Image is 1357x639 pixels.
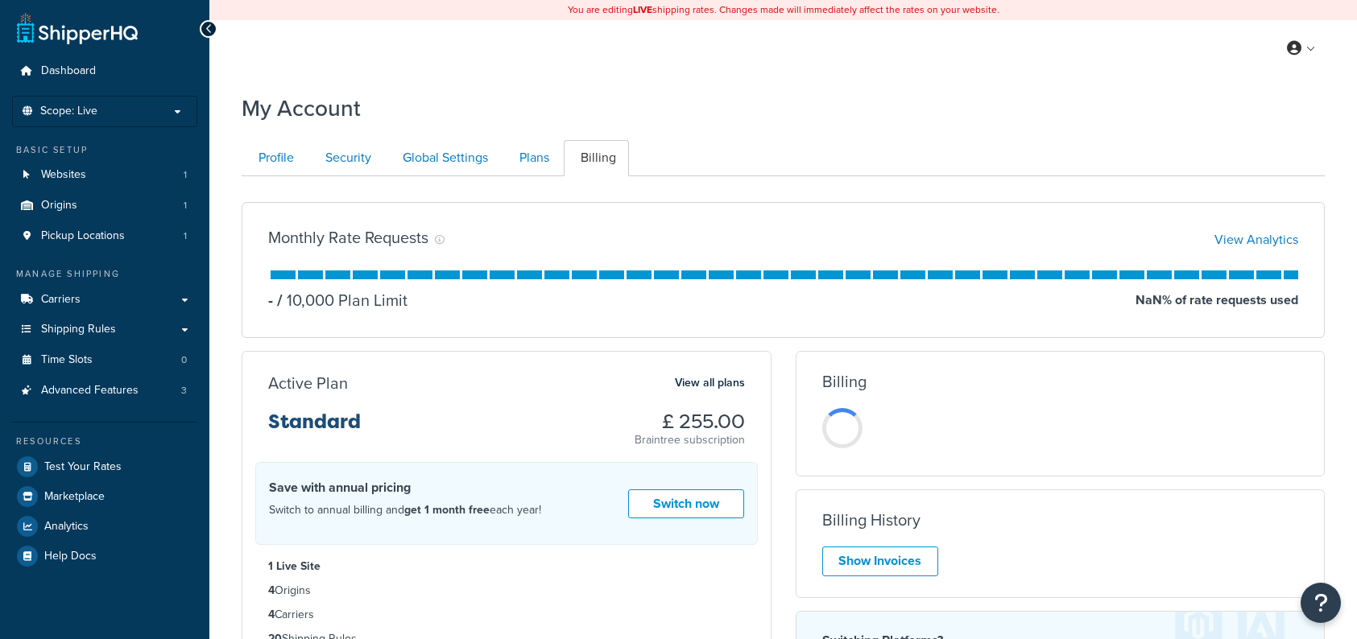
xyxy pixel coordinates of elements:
[268,558,321,575] strong: 1 Live Site
[44,520,89,534] span: Analytics
[503,140,562,176] a: Plans
[822,373,867,390] h3: Billing
[41,229,125,243] span: Pickup Locations
[12,285,197,315] a: Carriers
[41,64,96,78] span: Dashboard
[268,229,428,246] h3: Monthly Rate Requests
[12,267,197,281] div: Manage Shipping
[12,191,197,221] li: Origins
[181,384,187,398] span: 3
[273,289,408,311] p: 10,000 Plan Limit
[628,489,744,519] a: Switch now
[184,168,187,182] span: 1
[242,93,361,124] h1: My Account
[41,323,116,336] span: Shipping Rules
[41,293,81,307] span: Carriers
[12,56,197,86] a: Dashboard
[12,376,197,406] li: Advanced Features
[12,221,197,251] li: Pickup Locations
[12,482,197,511] a: Marketplace
[12,191,197,221] a: Origins 1
[269,478,541,497] h4: Save with annual pricing
[386,140,501,176] a: Global Settings
[44,460,122,474] span: Test Your Rates
[12,345,197,375] li: Time Slots
[268,411,361,445] h3: Standard
[404,501,490,518] strong: get 1 month free
[268,606,745,624] li: Carriers
[12,315,197,344] a: Shipping Rules
[41,353,93,367] span: Time Slots
[635,411,745,432] h3: £ 255.00
[1214,230,1298,249] a: View Analytics
[268,374,348,392] h3: Active Plan
[12,452,197,481] a: Test Your Rates
[675,373,745,394] a: View all plans
[635,432,745,448] p: Braintree subscription
[822,546,938,576] a: Show Invoices
[40,105,97,118] span: Scope: Live
[1136,289,1298,311] p: NaN % of rate requests used
[12,160,197,190] a: Websites 1
[268,606,275,623] strong: 4
[12,435,197,448] div: Resources
[41,384,139,398] span: Advanced Features
[184,229,187,243] span: 1
[12,160,197,190] li: Websites
[12,221,197,251] a: Pickup Locations 1
[12,542,197,571] a: Help Docs
[12,143,197,157] div: Basic Setup
[308,140,384,176] a: Security
[564,140,629,176] a: Billing
[269,500,541,521] p: Switch to annual billing and each year!
[12,345,197,375] a: Time Slots 0
[277,288,283,312] span: /
[242,140,307,176] a: Profile
[12,376,197,406] a: Advanced Features 3
[181,353,187,367] span: 0
[12,512,197,541] a: Analytics
[268,582,745,600] li: Origins
[44,550,97,563] span: Help Docs
[268,582,275,599] strong: 4
[41,168,86,182] span: Websites
[184,199,187,212] span: 1
[633,2,652,17] b: LIVE
[44,490,105,504] span: Marketplace
[268,289,273,311] p: -
[41,199,77,212] span: Origins
[17,12,138,44] a: ShipperHQ Home
[822,511,921,529] h3: Billing History
[1301,583,1341,623] button: Open Resource Center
